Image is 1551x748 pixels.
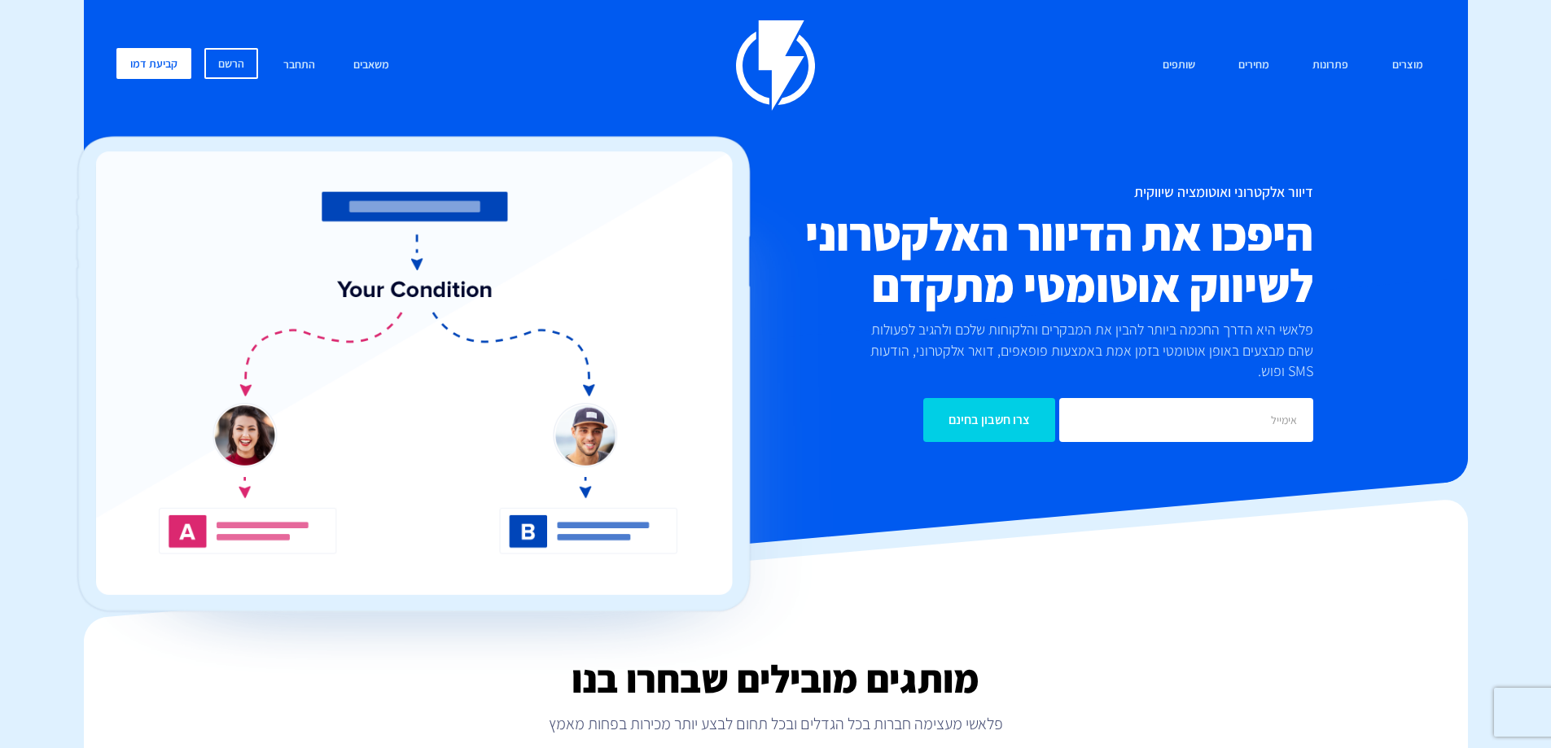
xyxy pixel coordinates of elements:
a: התחבר [271,48,327,83]
a: פתרונות [1300,48,1360,83]
a: קביעת דמו [116,48,191,79]
a: משאבים [341,48,401,83]
input: צרו חשבון בחינם [923,398,1055,442]
input: אימייל [1059,398,1313,442]
a: מחירים [1226,48,1282,83]
h2: היפכו את הדיוור האלקטרוני לשיווק אוטומטי מתקדם [678,208,1313,311]
h1: דיוור אלקטרוני ואוטומציה שיווקית [678,184,1313,200]
a: הרשם [204,48,258,79]
p: פלאשי היא הדרך החכמה ביותר להבין את המבקרים והלקוחות שלכם ולהגיב לפעולות שהם מבצעים באופן אוטומטי... [843,319,1313,382]
p: פלאשי מעצימה חברות בכל הגדלים ובכל תחום לבצע יותר מכירות בפחות מאמץ [84,712,1468,735]
a: שותפים [1150,48,1207,83]
a: מוצרים [1380,48,1435,83]
h2: מותגים מובילים שבחרו בנו [84,658,1468,700]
